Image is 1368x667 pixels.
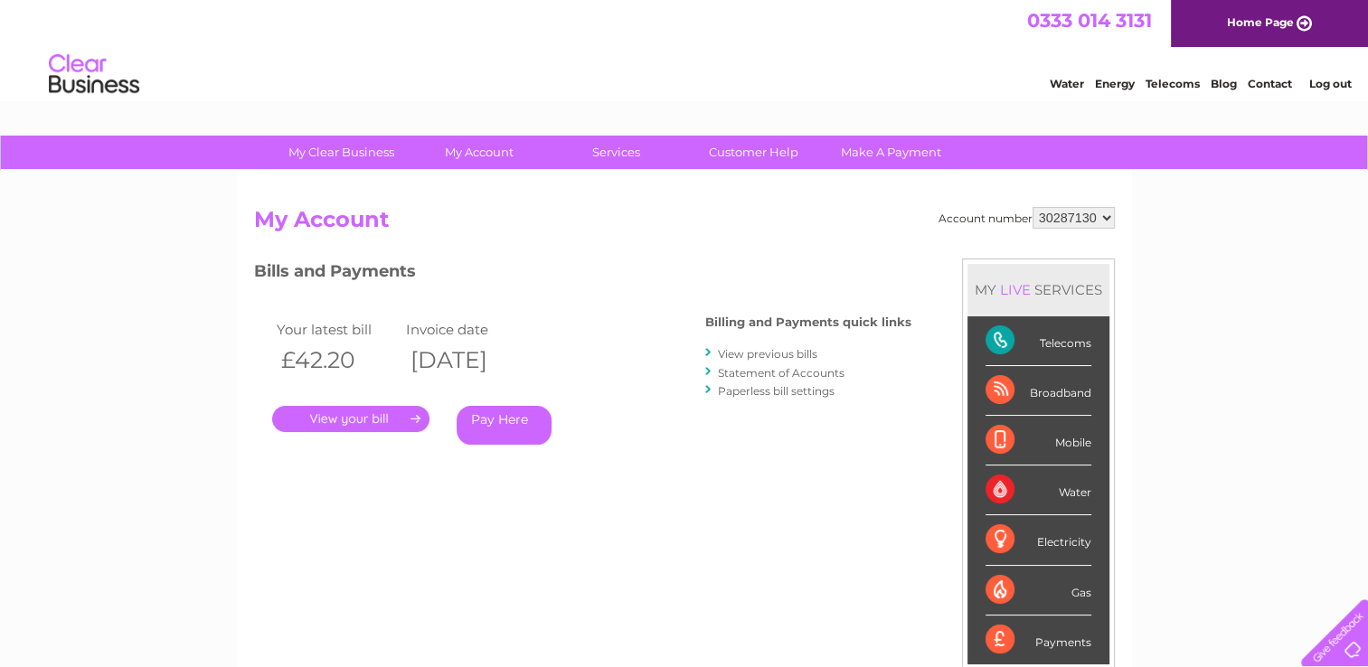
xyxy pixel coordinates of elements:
[267,136,416,169] a: My Clear Business
[816,136,966,169] a: Make A Payment
[404,136,553,169] a: My Account
[986,615,1091,664] div: Payments
[48,47,140,102] img: logo.png
[272,342,402,379] th: £42.20
[254,258,911,290] h3: Bills and Payments
[986,566,1091,615] div: Gas
[1050,77,1084,90] a: Water
[939,207,1115,229] div: Account number
[986,515,1091,565] div: Electricity
[542,136,691,169] a: Services
[272,317,402,342] td: Your latest bill
[272,406,429,432] a: .
[1027,9,1152,32] a: 0333 014 3131
[1211,77,1237,90] a: Blog
[718,384,835,398] a: Paperless bill settings
[718,347,817,361] a: View previous bills
[705,315,911,329] h4: Billing and Payments quick links
[986,416,1091,465] div: Mobile
[1146,77,1200,90] a: Telecoms
[254,207,1115,241] h2: My Account
[679,136,828,169] a: Customer Help
[1095,77,1135,90] a: Energy
[986,366,1091,416] div: Broadband
[401,317,532,342] td: Invoice date
[258,10,1112,88] div: Clear Business is a trading name of Verastar Limited (registered in [GEOGRAPHIC_DATA] No. 3667643...
[401,342,532,379] th: [DATE]
[996,281,1034,298] div: LIVE
[1308,77,1351,90] a: Log out
[457,406,552,445] a: Pay Here
[986,465,1091,515] div: Water
[986,316,1091,366] div: Telecoms
[967,264,1109,315] div: MY SERVICES
[718,366,844,380] a: Statement of Accounts
[1248,77,1292,90] a: Contact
